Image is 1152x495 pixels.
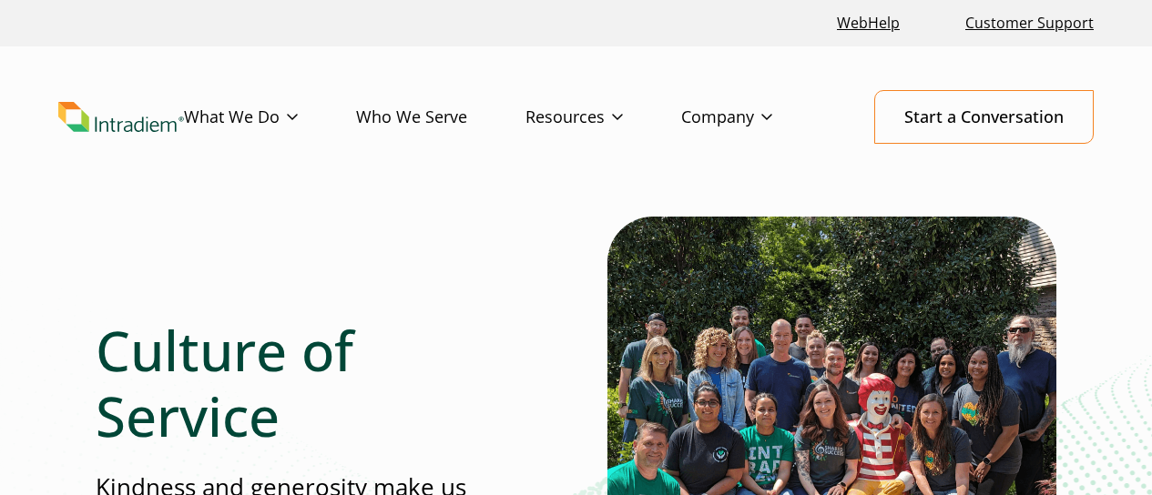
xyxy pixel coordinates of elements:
[96,318,495,449] h1: Culture of Service
[681,91,831,144] a: Company
[184,91,356,144] a: What We Do
[58,102,184,133] img: Intradiem
[356,91,525,144] a: Who We Serve
[525,91,681,144] a: Resources
[874,90,1094,144] a: Start a Conversation
[58,102,184,133] a: Link to homepage of Intradiem
[958,4,1101,43] a: Customer Support
[830,4,907,43] a: Link opens in a new window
